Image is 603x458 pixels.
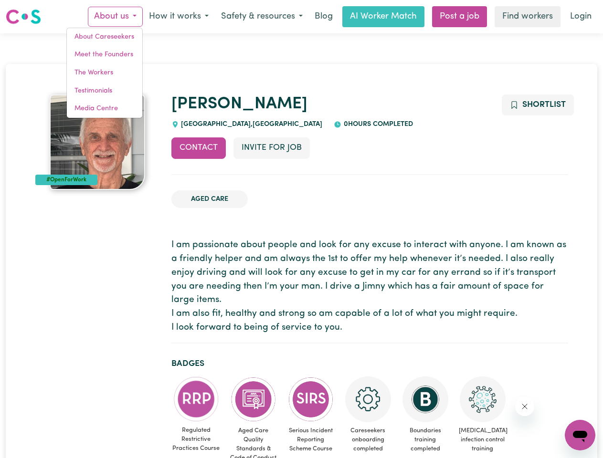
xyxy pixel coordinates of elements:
[401,422,450,458] span: Boundaries training completed
[495,6,561,27] a: Find workers
[286,422,336,458] span: Serious Incident Reporting Scheme Course
[458,422,508,458] span: [MEDICAL_DATA] infection control training
[342,6,424,27] a: AI Worker Match
[179,121,323,128] span: [GEOGRAPHIC_DATA] , [GEOGRAPHIC_DATA]
[341,121,413,128] span: 0 hours completed
[343,422,393,458] span: Careseekers onboarding completed
[502,94,574,115] button: Add to shortlist
[50,94,145,190] img: Kenneth
[171,359,568,369] h2: Badges
[6,7,58,14] span: Need any help?
[67,64,142,82] a: The Workers
[565,420,595,450] iframe: Button to launch messaging window
[171,190,248,208] li: Aged Care
[171,422,221,457] span: Regulated Restrictive Practices Course
[231,376,276,422] img: CS Academy: Aged Care Quality Standards & Code of Conduct course completed
[171,239,568,335] p: I am passionate about people and look for any excuse to interact with anyone. I am known as a fri...
[215,7,309,27] button: Safety & resources
[515,397,534,416] iframe: Close message
[432,6,487,27] a: Post a job
[345,376,391,422] img: CS Academy: Careseekers Onboarding course completed
[460,376,506,422] img: CS Academy: COVID-19 Infection Control Training course completed
[173,376,219,422] img: CS Academy: Regulated Restrictive Practices course completed
[67,46,142,64] a: Meet the Founders
[233,137,310,158] button: Invite for Job
[564,6,597,27] a: Login
[402,376,448,422] img: CS Academy: Boundaries in care and support work course completed
[171,96,307,113] a: [PERSON_NAME]
[6,8,41,25] img: Careseekers logo
[66,28,143,118] div: About us
[288,376,334,422] img: CS Academy: Serious Incident Reporting Scheme course completed
[67,82,142,100] a: Testimonials
[522,101,566,109] span: Shortlist
[67,100,142,118] a: Media Centre
[6,6,41,28] a: Careseekers logo
[171,137,226,158] button: Contact
[67,28,142,46] a: About Careseekers
[88,7,143,27] button: About us
[35,175,98,185] div: #OpenForWork
[143,7,215,27] button: How it works
[309,6,339,27] a: Blog
[35,94,160,190] a: Kenneth's profile picture'#OpenForWork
